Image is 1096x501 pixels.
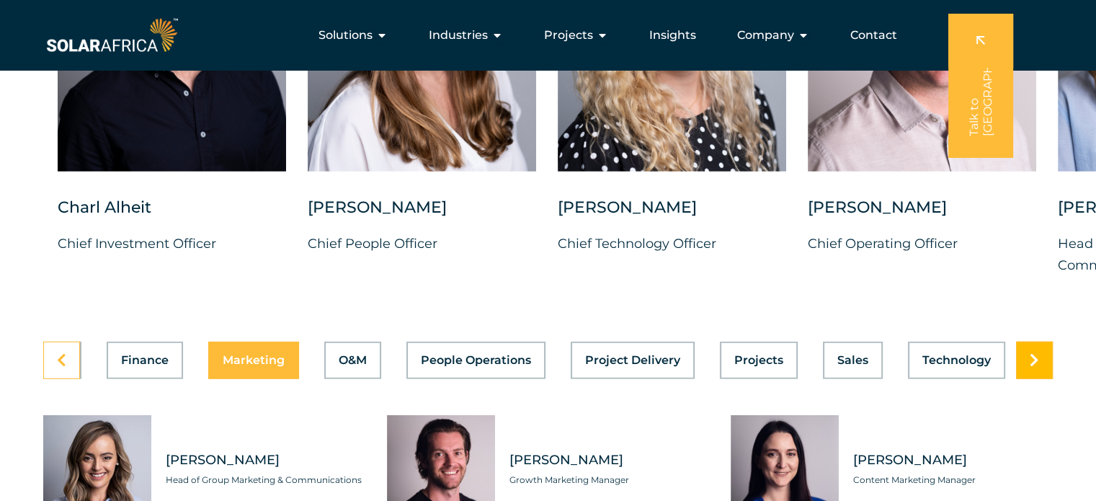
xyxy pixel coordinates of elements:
div: Menu Toggle [181,21,909,50]
span: [PERSON_NAME] [509,451,709,469]
div: Charl Alheit [58,197,286,233]
span: Head of Group Marketing & Communications [166,473,365,487]
p: Chief Operating Officer [808,233,1036,254]
span: Finance [121,355,169,366]
span: Projects [544,27,593,44]
div: [PERSON_NAME] [308,197,536,233]
span: Industries [429,27,488,44]
span: Technology [922,355,991,366]
nav: Menu [181,21,909,50]
a: Insights [649,27,696,44]
span: Solutions [318,27,373,44]
span: Content Marketing Manager [853,473,1053,487]
span: Growth Marketing Manager [509,473,709,487]
p: Chief Technology Officer [558,233,786,254]
span: Sales [837,355,868,366]
div: [PERSON_NAME] [808,197,1036,233]
span: Project Delivery [585,355,680,366]
span: [PERSON_NAME] [853,451,1053,469]
div: [PERSON_NAME] [558,197,786,233]
span: Marketing [223,355,285,366]
span: [PERSON_NAME] [166,451,365,469]
span: People Operations [421,355,531,366]
a: Contact [850,27,897,44]
p: Chief People Officer [308,233,536,254]
span: Projects [734,355,783,366]
span: O&M [339,355,367,366]
p: Chief Investment Officer [58,233,286,254]
span: Company [737,27,794,44]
